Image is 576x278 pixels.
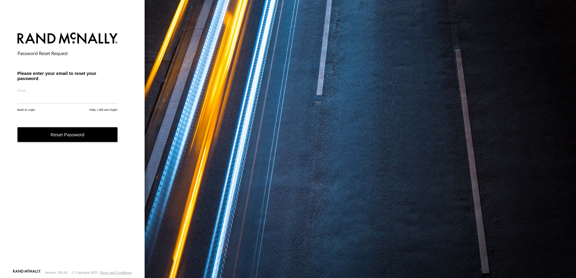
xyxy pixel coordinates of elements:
a: Back to Login [17,108,35,111]
a: Help, I still can't login! [89,108,118,111]
a: Terms and Conditions [100,271,132,274]
h3: Please enter your email to reset your password [17,71,118,81]
h2: Password Reset Request [17,50,118,56]
img: Rand McNally [17,31,118,47]
div: © Copyright 2025 - [72,271,132,274]
button: Reset Password [17,127,118,142]
div: Version: 305.01 [45,271,68,274]
label: Email [17,88,118,93]
a: Visit our Website [13,270,41,276]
